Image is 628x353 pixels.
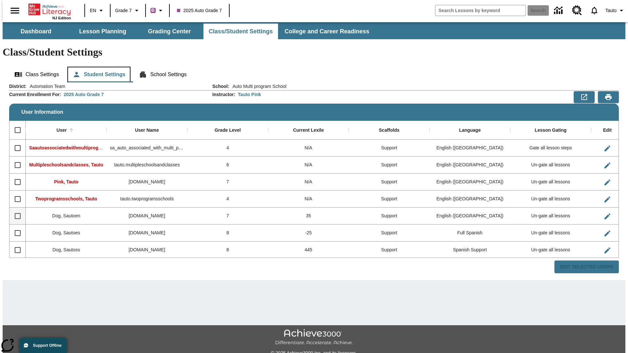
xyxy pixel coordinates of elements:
div: Un-gate all lessons [510,174,591,191]
div: Scaffolds [379,127,399,133]
button: Boost Class color is purple. Change class color [148,5,167,16]
div: Current Lexile [293,127,324,133]
div: Un-gate all lessons [510,242,591,259]
div: Support [349,174,429,191]
div: 445 [268,242,349,259]
div: sa_auto_associated_with_multi_program_classes [107,140,187,157]
div: sautoss.dog [107,242,187,259]
div: Support [349,191,429,208]
div: tauto.pink [107,174,187,191]
div: Support [349,242,429,259]
div: Full Spanish [429,225,510,242]
button: Edit User [601,159,614,172]
h1: Class/Student Settings [3,46,625,58]
div: Support [349,140,429,157]
div: Home [28,2,71,20]
div: 35 [268,208,349,225]
div: 4 [187,140,268,157]
button: Edit User [601,210,614,223]
div: English (US) [429,140,510,157]
button: College and Career Readiness [279,24,375,39]
div: Un-gate all lessons [510,225,591,242]
div: Tauto Pink [238,91,261,98]
button: Edit User [601,193,614,206]
span: Auto Multi program School [229,83,287,90]
h2: Current Enrollment For : [9,92,61,97]
div: 2025 Auto Grade 7 [64,91,104,98]
button: Profile/Settings [603,5,628,16]
span: Automation Team [26,83,65,90]
h2: School : [212,84,229,89]
button: Edit User [601,142,614,155]
span: Pink, Tauto [54,179,78,184]
div: English (US) [429,208,510,225]
span: Dog, Sautoss [52,247,80,252]
button: Language: EN, Select a language [87,5,108,16]
div: sautoen.dog [107,208,187,225]
div: 6 [187,157,268,174]
button: Export to CSV [574,91,595,103]
span: Dog, Sautoes [52,230,80,235]
div: -25 [268,225,349,242]
span: EN [90,7,96,14]
div: Un-gate all lessons [510,157,591,174]
button: Grade: Grade 7, Select a grade [113,5,143,16]
a: Home [28,3,71,16]
img: Achieve3000 Differentiate Accelerate Achieve [275,329,353,346]
span: NJ Edition [52,16,71,20]
button: Class Settings [9,67,64,82]
button: Student Settings [67,67,131,82]
span: Support Offline [33,343,61,348]
button: Edit User [601,176,614,189]
div: 8 [187,242,268,259]
span: Saautoassociatedwithmultiprogr, Saautoassociatedwithmultiprogr [29,145,173,150]
div: User Information [9,83,619,274]
div: N/A [268,157,349,174]
button: Print Preview [598,91,619,103]
div: SubNavbar [3,24,375,39]
div: User Name [135,127,159,133]
div: N/A [268,174,349,191]
button: Class/Student Settings [203,24,278,39]
div: 4 [187,191,268,208]
span: Grade 7 [115,7,132,14]
div: English (US) [429,157,510,174]
div: Support [349,208,429,225]
div: Edit [603,127,612,133]
a: Resource Center, Will open in new tab [568,2,586,19]
div: User [57,127,67,133]
input: search field [435,5,526,16]
div: tauto.twoprogramsschools [107,191,187,208]
div: Gate all lesson steps [510,140,591,157]
a: Data Center [550,2,568,20]
button: Open side menu [5,1,25,20]
span: Tauto [605,7,617,14]
button: School Settings [134,67,192,82]
span: 2025 Auto Grade 7 [177,7,222,14]
button: Edit User [601,227,614,240]
div: 8 [187,225,268,242]
span: User Information [21,109,63,115]
span: Dog, Sautoen [52,213,80,218]
div: Lesson Gating [535,127,567,133]
div: Support [349,225,429,242]
h2: Instructor : [212,92,235,97]
div: English (US) [429,174,510,191]
div: sautoes.dog [107,225,187,242]
span: Multipleschoolsandclasses, Tauto [29,162,103,167]
a: Notifications [586,2,603,19]
div: Language [459,127,481,133]
button: Dashboard [3,24,69,39]
div: 7 [187,174,268,191]
div: English (US) [429,191,510,208]
div: N/A [268,191,349,208]
div: Un-gate all lessons [510,191,591,208]
div: N/A [268,140,349,157]
span: B [151,6,155,14]
div: Grade Level [215,127,241,133]
button: Edit User [601,244,614,257]
button: Grading Center [137,24,202,39]
div: 7 [187,208,268,225]
div: Class/Student Settings [9,67,619,82]
div: Spanish Support [429,242,510,259]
